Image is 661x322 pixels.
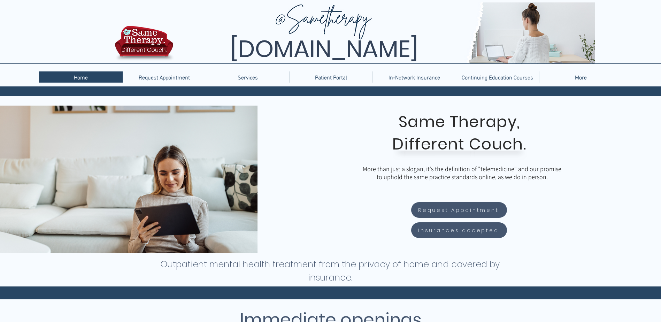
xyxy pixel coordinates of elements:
[361,165,563,181] p: More than just a slogan, it's the definition of "telemedicine" and our promise to uphold the same...
[372,71,456,83] a: In-Network Insurance
[135,71,193,83] p: Request Appointment
[289,71,372,83] a: Patient Portal
[160,258,500,284] h1: Outpatient mental health treatment from the privacy of home and covered by insurance.
[234,71,261,83] p: Services
[458,71,537,83] p: Continuing Education Courses
[312,71,351,83] p: Patient Portal
[230,32,418,66] span: [DOMAIN_NAME]
[392,133,526,155] span: Different Couch.
[571,71,590,83] p: More
[411,202,507,218] a: Request Appointment
[39,71,622,83] nav: Site
[418,226,499,234] span: Insurances accepted
[123,71,206,83] a: Request Appointment
[385,71,444,83] p: In-Network Insurance
[113,25,175,66] img: TBH.US
[399,111,520,133] span: Same Therapy,
[70,71,91,83] p: Home
[456,71,539,83] a: Continuing Education Courses
[411,222,507,238] a: Insurances accepted
[39,71,123,83] a: Home
[206,71,289,83] div: Services
[175,2,595,63] img: Same Therapy, Different Couch. TelebehavioralHealth.US
[418,206,499,214] span: Request Appointment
